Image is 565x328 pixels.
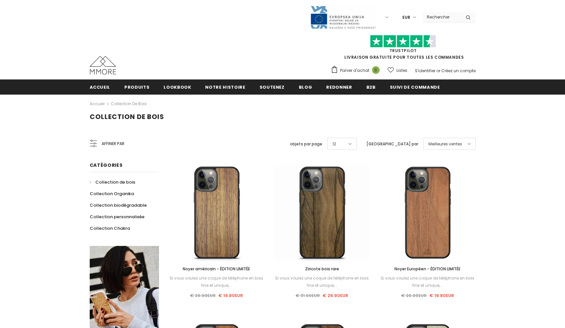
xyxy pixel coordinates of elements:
[169,275,265,289] div: Si vous voulez une coque de téléphone en bois fine et unique,...
[205,79,245,94] a: Notre histoire
[326,84,352,90] span: Redonner
[183,266,250,272] span: Noyer américain - ÉDITION LIMITÉE
[90,214,144,220] span: Collection personnalisée
[366,84,376,90] span: B2B
[340,67,369,74] span: Panier d'achat
[260,79,285,94] a: soutenez
[190,292,216,299] span: € 26.90EUR
[331,38,476,60] span: LIVRAISON GRATUITE POUR TOUTES LES COMMANDES
[90,176,135,188] a: Collection de bois
[299,84,312,90] span: Blog
[90,100,105,108] a: Accueil
[124,79,149,94] a: Produits
[290,141,322,147] label: objets par page
[90,84,110,90] span: Accueil
[90,199,147,211] a: Collection biodégradable
[372,66,380,74] span: 0
[401,292,427,299] span: € 26.90EUR
[441,68,476,74] a: Créez un compte
[90,79,110,94] a: Accueil
[331,66,383,75] a: Panier d'achat 0
[366,79,376,94] a: B2B
[390,79,440,94] a: Suivi de commande
[310,5,376,29] img: Javni Razpis
[90,188,134,199] a: Collection Organika
[390,48,417,53] a: TrustPilot
[102,140,124,147] span: Affiner par
[90,56,116,75] img: Cas MMORE
[90,211,144,223] a: Collection personnalisée
[90,225,130,231] span: Collection Chakra
[380,265,475,273] a: Noyer Européen - ÉDITION LIMITÉE
[274,275,370,289] div: Si vous voulez une coque de téléphone en bois fine et unique,...
[164,84,191,90] span: Lookbook
[296,292,320,299] span: € 31.90EUR
[205,84,245,90] span: Notre histoire
[436,68,440,74] span: or
[169,265,265,273] a: Noyer américain - ÉDITION LIMITÉE
[305,266,339,272] span: Ziricote bois rare
[90,202,147,208] span: Collection biodégradable
[415,68,435,74] a: S'identifier
[380,275,475,289] div: Si vous voulez une coque de téléphone en bois fine et unique,...
[402,14,410,21] span: EUR
[90,112,164,121] span: Collection de bois
[90,162,123,168] span: Catégories
[429,292,454,299] span: € 19.80EUR
[299,79,312,94] a: Blog
[394,266,460,272] span: Noyer Européen - ÉDITION LIMITÉE
[260,84,285,90] span: soutenez
[90,191,134,197] span: Collection Organika
[124,84,149,90] span: Produits
[366,141,418,147] label: [GEOGRAPHIC_DATA] par
[164,79,191,94] a: Lookbook
[111,101,147,106] a: Collection de bois
[218,292,243,299] span: € 19.80EUR
[310,14,376,20] a: Javni Razpis
[370,35,436,48] img: Faites confiance aux étoiles pilotes
[274,265,370,273] a: Ziricote bois rare
[323,292,348,299] span: € 26.90EUR
[396,67,407,74] span: Listes
[388,65,407,76] a: Listes
[428,141,462,147] span: Meilleures ventes
[90,223,130,234] a: Collection Chakra
[332,141,336,147] span: 12
[390,84,440,90] span: Suivi de commande
[326,79,352,94] a: Redonner
[95,179,135,185] span: Collection de bois
[423,12,461,22] input: Search Site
